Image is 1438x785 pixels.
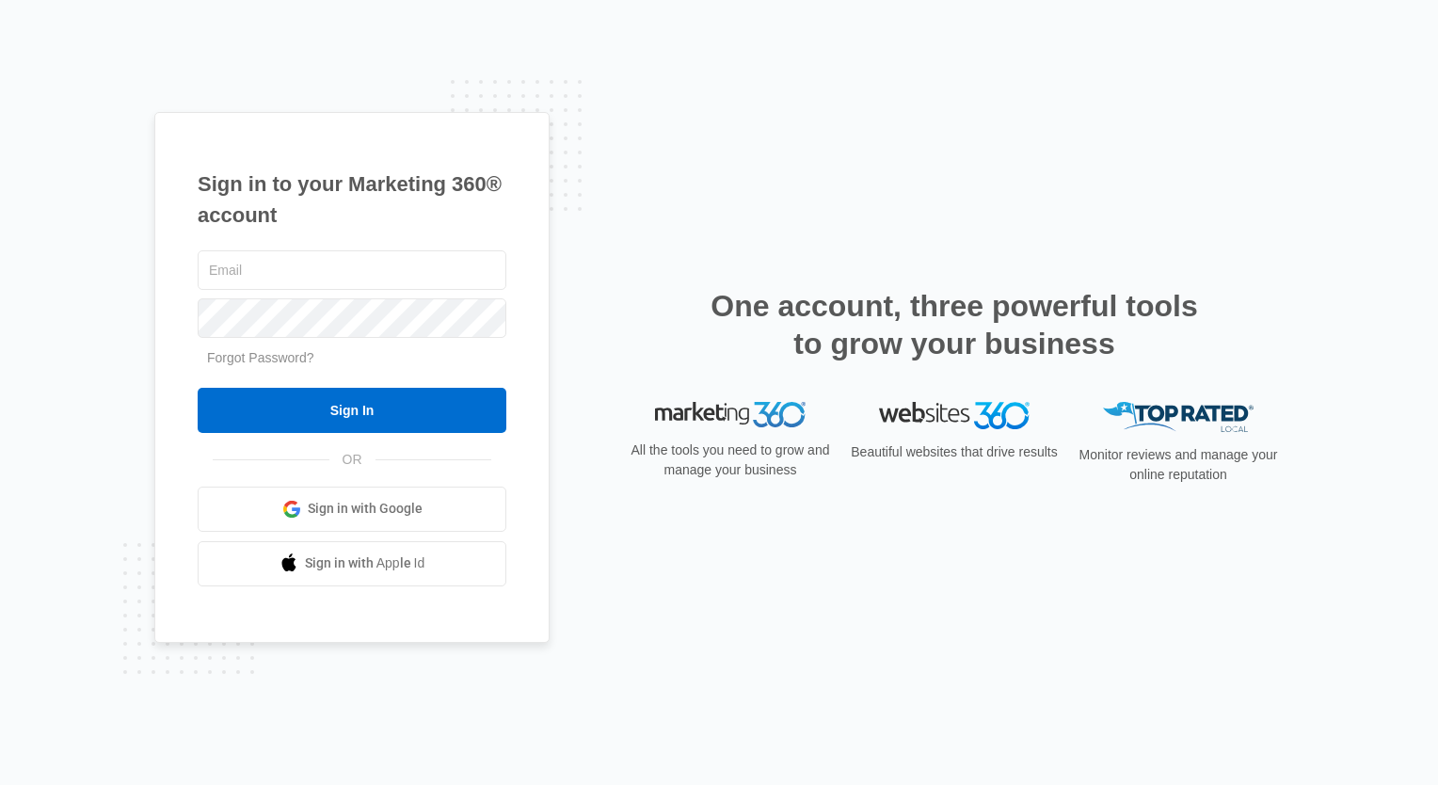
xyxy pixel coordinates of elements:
[329,450,375,470] span: OR
[308,499,423,519] span: Sign in with Google
[198,541,506,586] a: Sign in with Apple Id
[198,388,506,433] input: Sign In
[1103,402,1254,433] img: Top Rated Local
[625,441,836,480] p: All the tools you need to grow and manage your business
[207,350,314,365] a: Forgot Password?
[198,487,506,532] a: Sign in with Google
[198,168,506,231] h1: Sign in to your Marketing 360® account
[1073,445,1284,485] p: Monitor reviews and manage your online reputation
[198,250,506,290] input: Email
[305,553,425,573] span: Sign in with Apple Id
[705,287,1204,362] h2: One account, three powerful tools to grow your business
[849,442,1060,462] p: Beautiful websites that drive results
[879,402,1030,429] img: Websites 360
[655,402,806,428] img: Marketing 360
